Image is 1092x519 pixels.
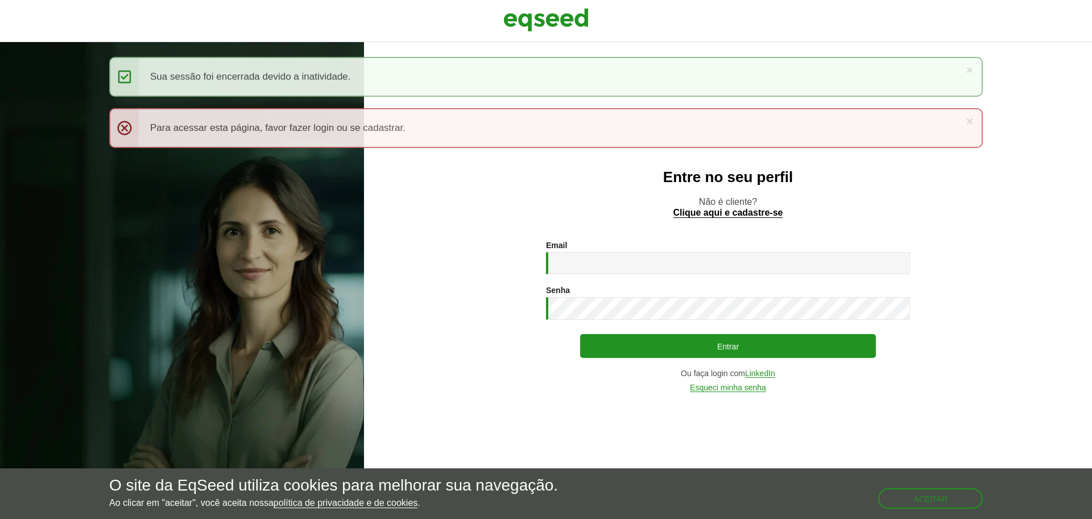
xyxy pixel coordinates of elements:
h5: O site da EqSeed utiliza cookies para melhorar sua navegação. [109,477,558,495]
a: Esqueci minha senha [690,384,766,392]
div: Para acessar esta página, favor fazer login ou se cadastrar. [109,108,983,148]
button: Entrar [580,334,876,358]
a: Clique aqui e cadastre-se [673,208,783,218]
img: EqSeed Logo [503,6,589,34]
div: Sua sessão foi encerrada devido a inatividade. [109,57,983,97]
a: política de privacidade e de cookies [274,499,418,508]
label: Senha [546,286,570,294]
a: LinkedIn [745,369,775,378]
a: × [966,115,973,127]
button: Aceitar [878,488,983,509]
label: Email [546,241,567,249]
p: Ao clicar em "aceitar", você aceita nossa . [109,497,558,508]
a: × [966,64,973,76]
div: Ou faça login com [546,369,910,378]
p: Não é cliente? [387,196,1069,218]
h2: Entre no seu perfil [387,169,1069,186]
